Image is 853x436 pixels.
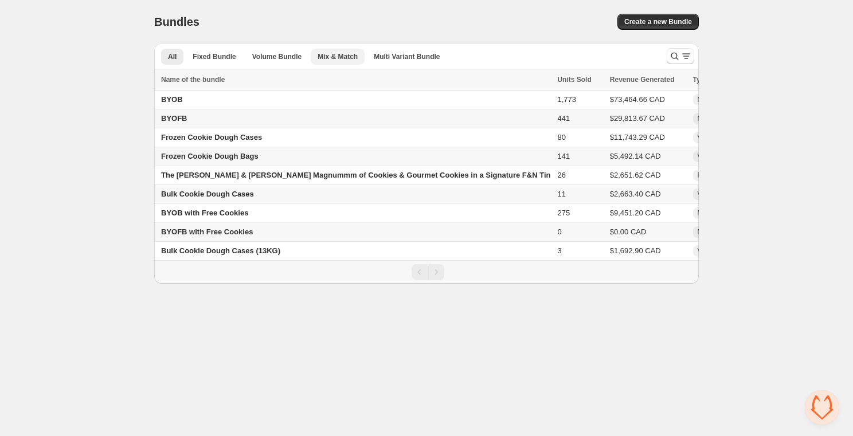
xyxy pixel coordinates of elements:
span: Frozen Cookie Dough Bags [161,152,259,160]
span: $11,743.29 CAD [610,133,665,142]
span: BYOFB [161,114,187,123]
h1: Bundles [154,15,199,29]
span: Fixed Bundle [193,52,236,61]
span: $0.00 CAD [610,227,647,236]
span: 0 [557,227,561,236]
span: BYOB with Free Cookies [161,209,248,217]
span: Multi Variant Bundle [374,52,440,61]
span: $2,663.40 CAD [610,190,661,198]
span: Mix & Match [698,209,735,218]
span: Volume Bundle [698,133,744,142]
span: Mix & Match [698,95,735,104]
span: 441 [557,114,570,123]
span: The [PERSON_NAME] & [PERSON_NAME] Magnummm of Cookies & Gourmet Cookies in a Signature F&N Tin [161,171,550,179]
span: 80 [557,133,565,142]
span: 275 [557,209,570,217]
nav: Pagination [154,260,699,284]
span: $9,451.20 CAD [610,209,661,217]
span: 26 [557,171,565,179]
span: Volume Bundle [252,52,302,61]
div: Type [693,74,749,85]
span: $73,464.66 CAD [610,95,665,104]
span: BYOFB with Free Cookies [161,227,253,236]
button: Revenue Generated [610,74,686,85]
span: Bulk Cookie Dough Cases (13KG) [161,246,280,255]
span: Mix & Match [698,227,735,237]
span: Fixed Bundle [698,171,738,180]
button: Search and filter results [667,48,694,64]
span: Units Sold [557,74,591,85]
span: $2,651.62 CAD [610,171,661,179]
span: 141 [557,152,570,160]
span: Mix & Match [698,114,735,123]
button: Units Sold [557,74,602,85]
span: All [168,52,177,61]
span: 3 [557,246,561,255]
span: BYOB [161,95,183,104]
span: Mix & Match [318,52,358,61]
div: Open chat [805,390,839,425]
span: 1,773 [557,95,576,104]
span: $5,492.14 CAD [610,152,661,160]
span: $1,692.90 CAD [610,246,661,255]
span: 11 [557,190,565,198]
span: Revenue Generated [610,74,675,85]
div: Name of the bundle [161,74,550,85]
span: Volume Bundle [698,190,744,199]
span: Create a new Bundle [624,17,692,26]
button: Create a new Bundle [617,14,699,30]
span: Bulk Cookie Dough Cases [161,190,254,198]
span: Volume Bundle [698,246,744,256]
span: Frozen Cookie Dough Cases [161,133,262,142]
span: Volume Bundle [698,152,744,161]
span: $29,813.67 CAD [610,114,665,123]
